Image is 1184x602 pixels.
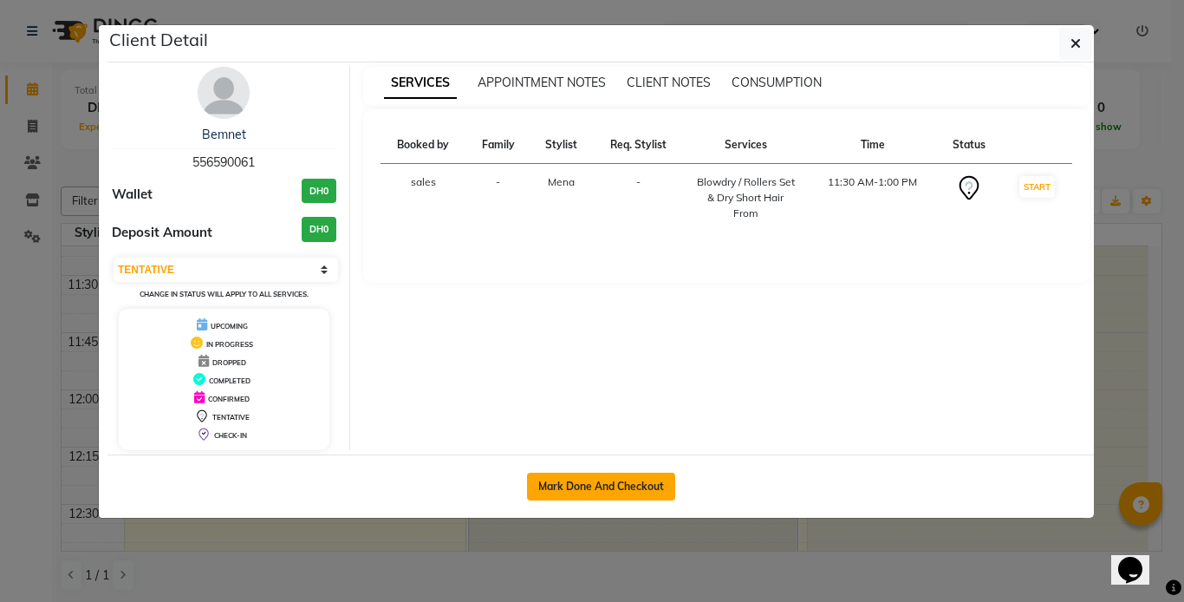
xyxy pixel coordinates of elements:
button: Mark Done And Checkout [527,473,675,501]
span: Mena [548,175,575,188]
span: UPCOMING [211,322,248,330]
span: Deposit Amount [112,223,212,243]
span: 556590061 [192,154,255,170]
th: Time [807,127,937,164]
span: CONFIRMED [208,395,250,403]
span: Wallet [112,185,153,205]
span: CLIENT NOTES [627,75,711,90]
span: CONSUMPTION [732,75,822,90]
td: 11:30 AM-1:00 PM [807,164,937,232]
span: TENTATIVE [212,413,250,422]
th: Services [684,127,807,164]
td: sales [381,164,467,232]
h5: Client Detail [109,27,208,53]
h3: DH0 [302,179,336,204]
button: START [1019,176,1055,198]
iframe: chat widget [1111,533,1167,585]
span: COMPLETED [209,376,250,385]
td: - [466,164,530,232]
span: SERVICES [384,68,457,99]
span: IN PROGRESS [206,340,253,349]
span: CHECK-IN [214,431,247,440]
img: avatar [198,67,250,119]
th: Req. Stylist [593,127,684,164]
td: - [593,164,684,232]
div: Blowdry / Rollers Set & Dry Short Hair From [694,174,797,221]
h3: DH0 [302,217,336,242]
th: Status [938,127,1001,164]
th: Stylist [530,127,592,164]
span: APPOINTMENT NOTES [478,75,606,90]
th: Booked by [381,127,467,164]
a: Bemnet [202,127,246,142]
small: Change in status will apply to all services. [140,290,309,298]
span: DROPPED [212,358,246,367]
th: Family [466,127,530,164]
